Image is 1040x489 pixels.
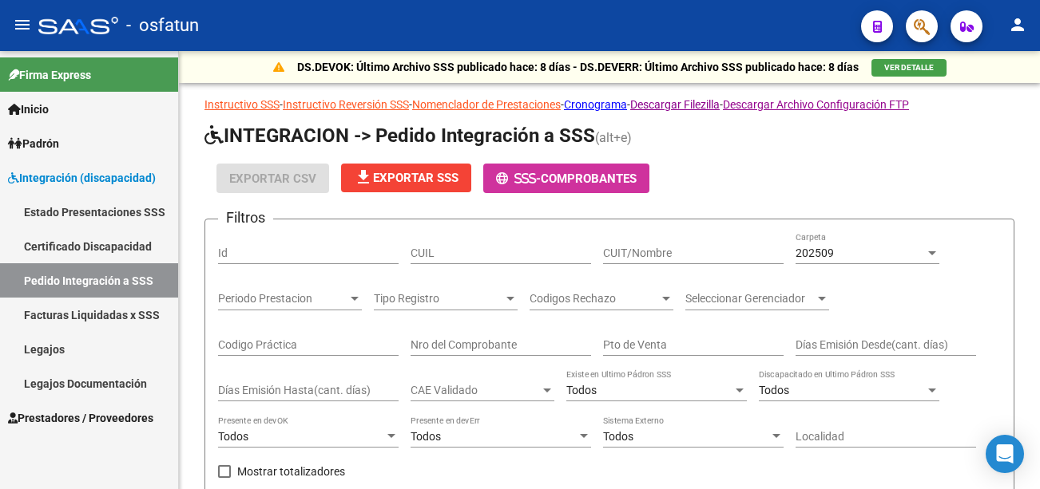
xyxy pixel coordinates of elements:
[218,292,347,306] span: Periodo Prestacion
[412,98,561,111] a: Nomenclador de Prestaciones
[483,164,649,193] button: -Comprobantes
[218,430,248,443] span: Todos
[603,430,633,443] span: Todos
[283,98,409,111] a: Instructivo Reversión SSS
[530,292,659,306] span: Codigos Rechazo
[566,384,597,396] span: Todos
[354,171,458,185] span: Exportar SSS
[796,246,834,259] span: 202509
[496,172,541,186] span: -
[204,96,1014,113] p: - - - - -
[237,462,345,481] span: Mostrar totalizadores
[630,98,720,111] a: Descargar Filezilla
[986,435,1024,473] div: Open Intercom Messenger
[723,98,909,111] a: Descargar Archivo Configuración FTP
[374,292,503,306] span: Tipo Registro
[759,384,789,396] span: Todos
[8,409,153,427] span: Prestadores / Proveedores
[541,172,637,186] span: Comprobantes
[204,124,595,147] span: INTEGRACION -> Pedido Integración a SSS
[8,135,59,152] span: Padrón
[341,164,471,192] button: Exportar SSS
[685,292,815,306] span: Seleccionar Gerenciador
[1008,15,1027,34] mat-icon: person
[354,168,373,187] mat-icon: file_download
[595,130,632,145] span: (alt+e)
[297,58,859,76] p: DS.DEVOK: Último Archivo SSS publicado hace: 8 días - DS.DEVERR: Último Archivo SSS publicado hac...
[218,207,273,229] h3: Filtros
[8,66,91,84] span: Firma Express
[564,98,627,111] a: Cronograma
[126,8,199,43] span: - osfatun
[871,59,947,77] button: VER DETALLE
[8,169,156,187] span: Integración (discapacidad)
[411,384,540,397] span: CAE Validado
[229,172,316,186] span: Exportar CSV
[8,101,49,118] span: Inicio
[411,430,441,443] span: Todos
[204,98,280,111] a: Instructivo SSS
[216,164,329,193] button: Exportar CSV
[13,15,32,34] mat-icon: menu
[884,63,934,72] span: VER DETALLE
